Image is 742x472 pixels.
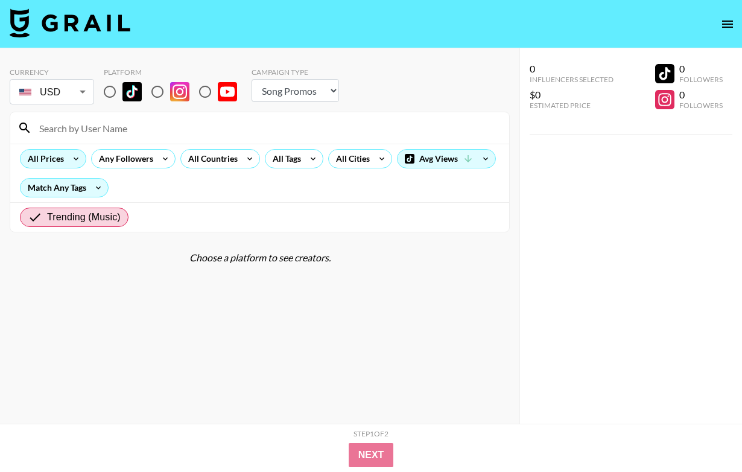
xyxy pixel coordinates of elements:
button: open drawer [715,12,740,36]
span: Trending (Music) [47,210,121,225]
div: All Tags [265,150,303,168]
img: Grail Talent [10,8,130,37]
div: Any Followers [92,150,156,168]
div: 0 [679,63,723,75]
div: Step 1 of 2 [354,429,388,438]
img: YouTube [218,82,237,101]
div: Influencers Selected [530,75,614,84]
button: Next [349,443,394,467]
img: TikTok [122,82,142,101]
div: Currency [10,68,94,77]
div: Campaign Type [252,68,339,77]
div: Platform [104,68,247,77]
div: $0 [530,89,614,101]
div: 0 [530,63,614,75]
div: All Cities [329,150,372,168]
div: 0 [679,89,723,101]
div: Match Any Tags [21,179,108,197]
div: All Countries [181,150,240,168]
input: Search by User Name [32,118,502,138]
div: Followers [679,101,723,110]
div: Avg Views [398,150,495,168]
img: Instagram [170,82,189,101]
div: All Prices [21,150,66,168]
iframe: Drift Widget Chat Controller [682,412,728,458]
div: Followers [679,75,723,84]
div: USD [12,81,92,103]
div: Estimated Price [530,101,614,110]
div: Choose a platform to see creators. [10,252,510,264]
